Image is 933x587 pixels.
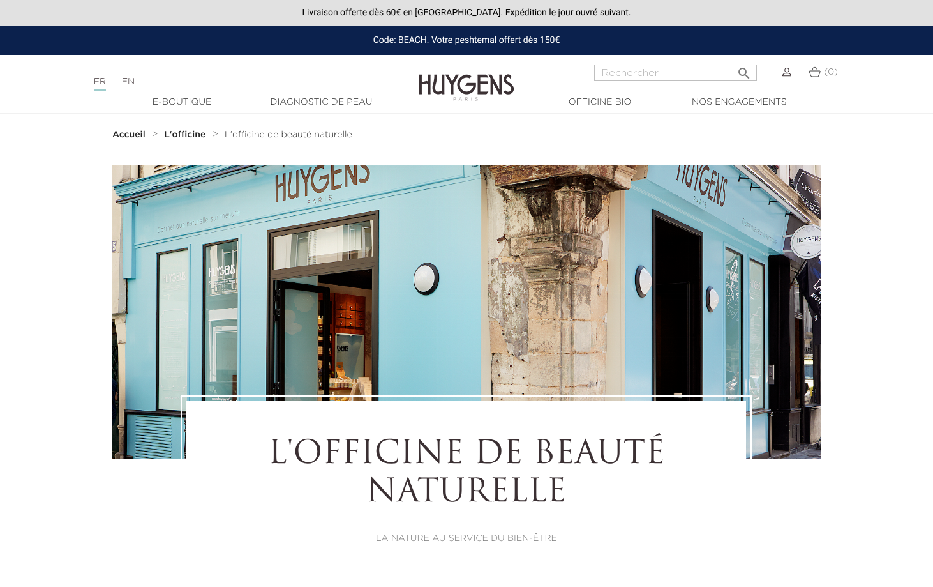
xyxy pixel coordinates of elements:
[824,68,838,77] span: (0)
[118,96,246,109] a: E-Boutique
[736,62,752,77] i: 
[675,96,803,109] a: Nos engagements
[225,130,352,139] span: L'officine de beauté naturelle
[536,96,664,109] a: Officine Bio
[221,532,711,545] p: LA NATURE AU SERVICE DU BIEN-ÊTRE
[122,77,135,86] a: EN
[87,74,379,89] div: |
[594,65,757,81] input: Rechercher
[164,130,205,139] strong: L'officine
[257,96,385,109] a: Diagnostic de peau
[112,130,148,140] a: Accueil
[164,130,209,140] a: L'officine
[112,130,146,139] strong: Accueil
[419,54,514,103] img: Huygens
[221,436,711,513] h1: L'OFFICINE DE BEAUTÉ NATURELLE
[94,77,106,91] a: FR
[733,61,756,78] button: 
[225,130,352,140] a: L'officine de beauté naturelle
